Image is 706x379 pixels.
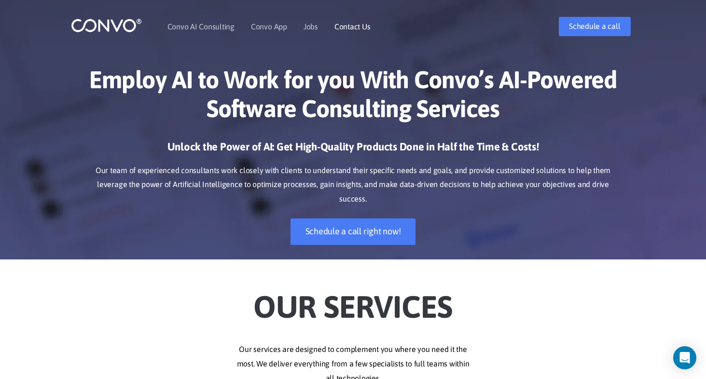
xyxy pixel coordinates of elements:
h1: Employ AI to Work for you With Convo’s AI-Powered Software Consulting Services [85,65,621,130]
a: Schedule a call right now! [291,218,416,245]
div: Open Intercom Messenger [673,346,696,369]
a: Convo App [251,23,287,30]
a: Jobs [304,23,318,30]
h3: Unlock the Power of AI: Get High-Quality Products Done in Half the Time & Costs! [85,140,621,161]
a: Schedule a call [559,17,630,36]
img: logo_1.png [71,18,142,33]
p: Our team of experienced consultants work closely with clients to understand their specific needs ... [85,163,621,207]
a: Contact Us [334,23,371,30]
h2: Our Services [85,274,621,328]
a: Convo AI Consulting [167,23,235,30]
